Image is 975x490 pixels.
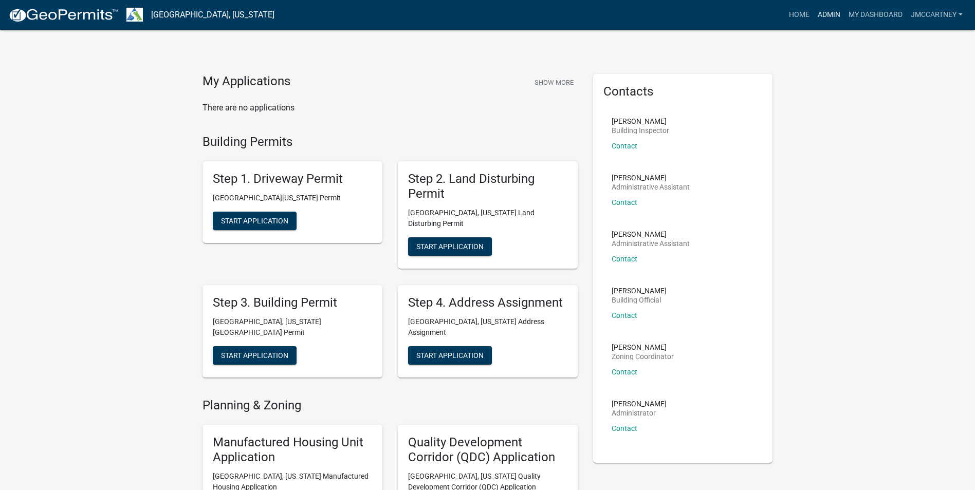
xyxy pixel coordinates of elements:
[408,172,567,201] h5: Step 2. Land Disturbing Permit
[612,183,690,191] p: Administrative Assistant
[203,135,578,149] h4: Building Permits
[612,287,667,294] p: [PERSON_NAME]
[408,435,567,465] h5: Quality Development Corridor (QDC) Application
[213,212,297,230] button: Start Application
[408,316,567,338] p: [GEOGRAPHIC_DATA], [US_STATE] Address Assignment
[612,198,637,206] a: Contact
[213,435,372,465] h5: Manufactured Housing Unit Application
[814,5,844,25] a: Admin
[612,240,690,247] p: Administrative Assistant
[408,295,567,310] h5: Step 4. Address Assignment
[416,351,484,359] span: Start Application
[612,344,674,351] p: [PERSON_NAME]
[416,242,484,250] span: Start Application
[612,400,667,407] p: [PERSON_NAME]
[612,296,667,304] p: Building Official
[785,5,814,25] a: Home
[221,217,288,225] span: Start Application
[907,5,967,25] a: jmccartney
[844,5,907,25] a: My Dashboard
[408,237,492,256] button: Start Application
[530,74,578,91] button: Show More
[612,142,637,150] a: Contact
[408,346,492,365] button: Start Application
[126,8,143,22] img: Troup County, Georgia
[203,74,290,89] h4: My Applications
[213,316,372,338] p: [GEOGRAPHIC_DATA], [US_STATE][GEOGRAPHIC_DATA] Permit
[408,208,567,229] p: [GEOGRAPHIC_DATA], [US_STATE] Land Disturbing Permit
[213,172,372,186] h5: Step 1. Driveway Permit
[612,368,637,376] a: Contact
[612,255,637,263] a: Contact
[612,127,669,134] p: Building Inspector
[603,84,763,99] h5: Contacts
[203,102,578,114] p: There are no applications
[612,409,667,417] p: Administrator
[203,398,578,413] h4: Planning & Zoning
[612,353,674,360] p: Zoning Coordinator
[213,295,372,310] h5: Step 3. Building Permit
[151,6,274,24] a: [GEOGRAPHIC_DATA], [US_STATE]
[221,351,288,359] span: Start Application
[612,174,690,181] p: [PERSON_NAME]
[213,346,297,365] button: Start Application
[213,193,372,203] p: [GEOGRAPHIC_DATA][US_STATE] Permit
[612,311,637,319] a: Contact
[612,424,637,432] a: Contact
[612,231,690,238] p: [PERSON_NAME]
[612,118,669,125] p: [PERSON_NAME]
